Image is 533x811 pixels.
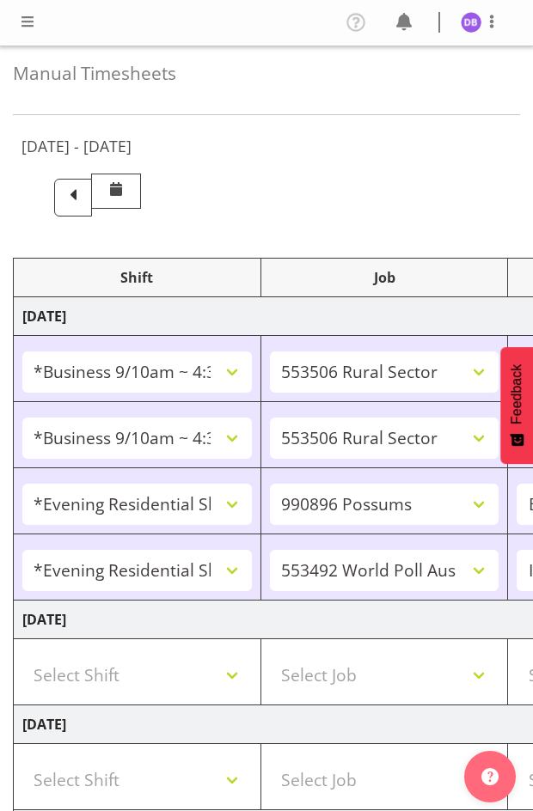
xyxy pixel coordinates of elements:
span: Feedback [509,364,524,424]
img: dawn-belshaw1857.jpg [461,12,481,33]
button: Feedback - Show survey [500,347,533,464]
div: Shift [22,267,252,288]
h5: [DATE] - [DATE] [21,137,132,155]
h4: Manual Timesheets [13,64,520,83]
img: help-xxl-2.png [481,768,499,785]
div: Job [270,267,499,288]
